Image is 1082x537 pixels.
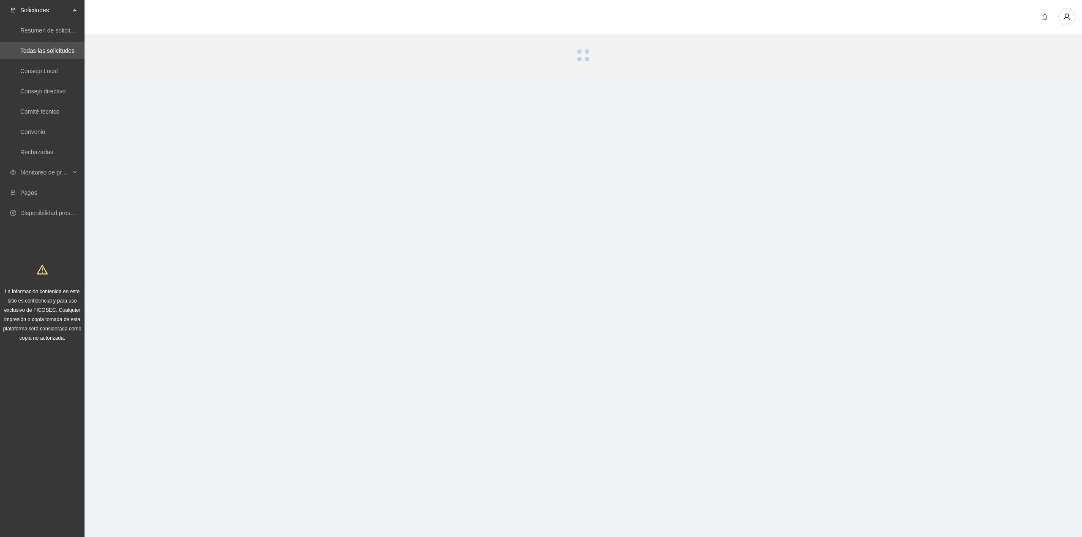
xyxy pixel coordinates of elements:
span: Monitoreo de proyectos [20,164,70,181]
a: Todas las solicitudes [20,47,74,54]
a: Disponibilidad presupuestal [20,210,93,216]
button: bell [1038,10,1052,24]
span: bell [1038,14,1051,20]
a: Consejo directivo [20,88,66,95]
span: inbox [10,7,16,13]
span: eye [10,169,16,175]
a: Resumen de solicitudes por aprobar [20,27,115,34]
button: user [1058,8,1075,25]
a: Convenio [20,128,45,135]
span: La información contenida en este sitio es confidencial y para uso exclusivo de FICOSEC. Cualquier... [3,289,82,341]
a: Pagos [20,189,37,196]
a: Comité técnico [20,108,60,115]
span: Solicitudes [20,2,70,19]
span: warning [37,264,48,275]
a: Rechazadas [20,149,53,155]
a: Consejo Local [20,68,58,74]
span: user [1059,13,1075,21]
